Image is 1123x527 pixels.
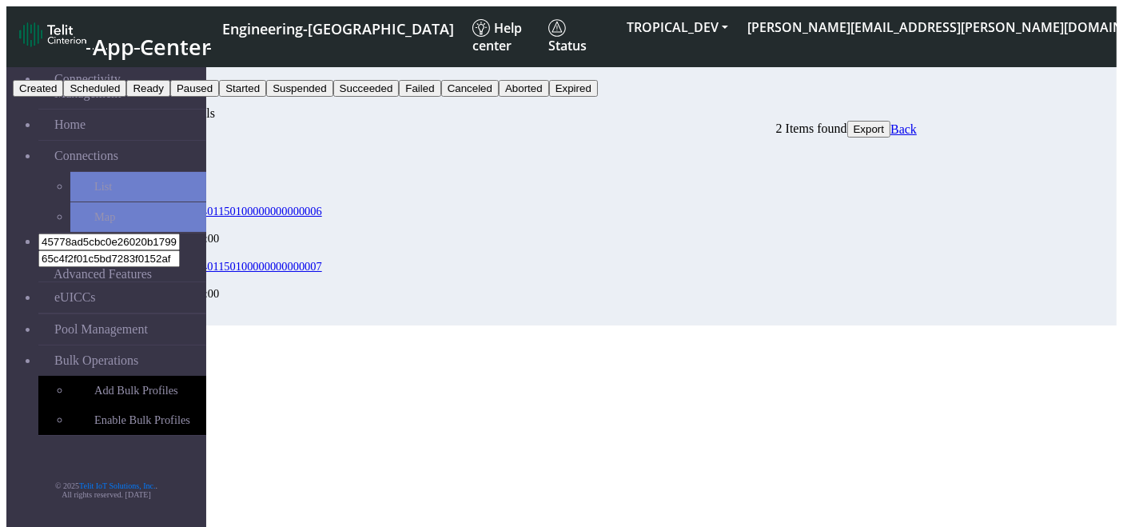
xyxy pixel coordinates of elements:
a: Status [542,13,617,61]
span: Status [548,19,587,54]
a: Help center [466,13,542,61]
button: Scheduled [63,80,126,97]
img: status.svg [548,19,566,37]
span: Help center [472,19,522,54]
button: Export [847,121,891,138]
span: Back [890,122,917,136]
button: Started [219,80,266,97]
a: List [70,172,206,202]
div: Bulk Activity Details [106,106,917,121]
span: Advanced Features [54,267,152,281]
button: Expired [549,80,598,97]
img: knowledge.svg [472,19,490,37]
a: Your current platform instance [221,13,453,42]
span: 2 Items found [776,122,847,135]
span: App Center [93,32,211,62]
a: Home [38,110,206,140]
a: App Center [19,18,209,56]
a: Map [70,202,206,232]
a: Back [890,122,917,137]
span: Export [854,123,885,135]
a: Connections [38,141,206,171]
button: Succeeded [333,80,400,97]
span: Map [94,210,115,224]
button: Ready [126,80,170,97]
button: Paused [170,80,219,97]
button: Canceled [441,80,499,97]
a: eUICCs [38,282,206,313]
button: TROPICAL_DEV [617,13,738,42]
span: Connections [54,149,118,163]
button: Aborted [499,80,549,97]
button: Failed [399,80,440,97]
img: logo-telit-cinterion-gw-new.png [19,22,86,47]
a: 89033024103401150100000000000007 [138,260,322,273]
span: Engineering-[GEOGRAPHIC_DATA] [222,19,454,38]
span: List [94,180,112,194]
a: Pool Management [38,314,206,345]
a: 89033024103401150100000000000006 [138,205,322,218]
button: Suspended [266,80,333,97]
button: Created [13,80,63,97]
